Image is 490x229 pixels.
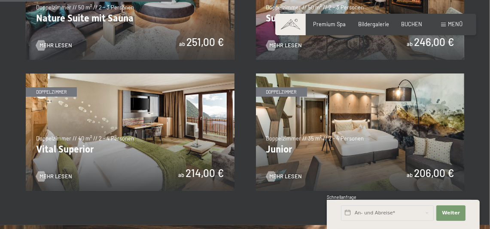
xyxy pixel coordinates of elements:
[401,21,422,27] a: BUCHEN
[442,210,460,217] span: Weiter
[448,21,463,27] span: Menü
[256,73,465,78] a: Junior
[26,73,234,191] img: Vital Superior
[358,21,389,27] a: Bildergalerie
[266,173,302,180] a: Mehr Lesen
[270,173,302,180] span: Mehr Lesen
[313,21,346,27] a: Premium Spa
[40,173,72,180] span: Mehr Lesen
[327,195,356,200] span: Schnellanfrage
[256,73,465,191] img: Junior
[36,173,72,180] a: Mehr Lesen
[436,205,466,221] button: Weiter
[270,42,302,49] span: Mehr Lesen
[36,42,72,49] a: Mehr Lesen
[26,73,234,78] a: Vital Superior
[40,42,72,49] span: Mehr Lesen
[266,42,302,49] a: Mehr Lesen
